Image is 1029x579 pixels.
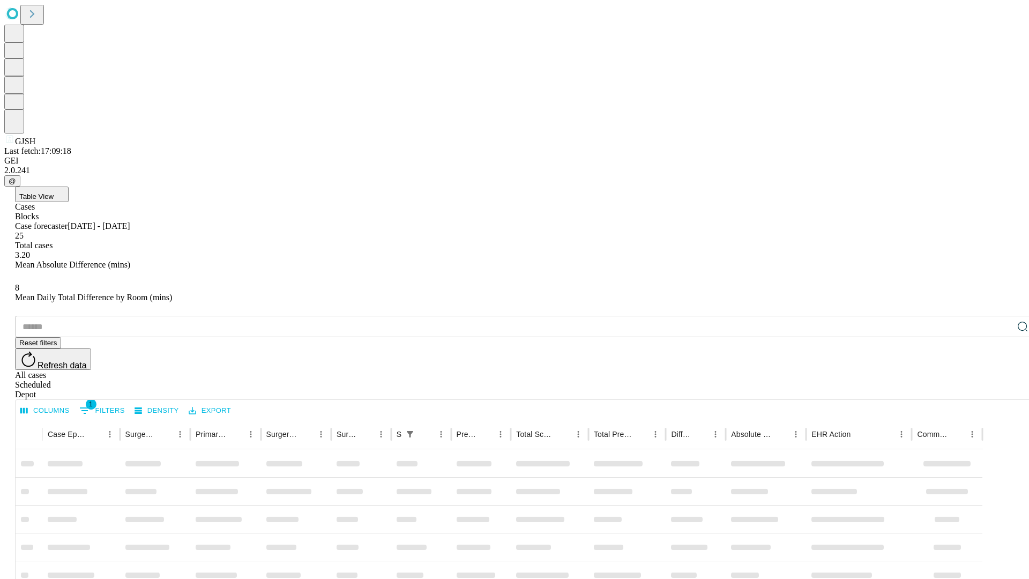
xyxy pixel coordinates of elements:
div: Difference [671,430,692,439]
button: Refresh data [15,348,91,370]
div: Surgery Date [337,430,357,439]
button: Reset filters [15,337,61,348]
button: Menu [102,427,117,442]
span: 8 [15,283,19,292]
div: GEI [4,156,1025,166]
button: Sort [87,427,102,442]
button: Menu [434,427,449,442]
div: Scheduled In Room Duration [397,430,401,439]
div: Predicted In Room Duration [457,430,478,439]
div: Total Predicted Duration [594,430,632,439]
button: Menu [314,427,329,442]
button: Sort [633,427,648,442]
span: [DATE] - [DATE] [68,221,130,231]
div: 1 active filter [402,427,417,442]
button: Sort [693,427,708,442]
button: Menu [708,427,723,442]
div: 2.0.241 [4,166,1025,175]
button: Menu [374,427,389,442]
span: @ [9,177,16,185]
div: Surgeon Name [125,430,156,439]
span: Mean Daily Total Difference by Room (mins) [15,293,172,302]
button: Show filters [402,427,417,442]
button: Menu [788,427,803,442]
div: Case Epic Id [48,430,86,439]
span: Total cases [15,241,53,250]
button: Sort [359,427,374,442]
span: Refresh data [38,361,87,370]
button: Menu [648,427,663,442]
span: Mean Absolute Difference (mins) [15,260,130,269]
span: 3.20 [15,250,30,259]
div: Primary Service [196,430,227,439]
button: Density [132,403,182,419]
span: Case forecaster [15,221,68,231]
button: Sort [228,427,243,442]
span: 25 [15,231,24,240]
button: Table View [15,187,69,202]
span: Last fetch: 17:09:18 [4,146,71,155]
button: Menu [173,427,188,442]
span: GJSH [15,137,35,146]
button: Menu [571,427,586,442]
button: Sort [158,427,173,442]
button: Sort [556,427,571,442]
button: Menu [493,427,508,442]
button: Export [186,403,234,419]
div: Surgery Name [266,430,297,439]
button: Menu [894,427,909,442]
button: Sort [773,427,788,442]
span: Table View [19,192,54,201]
button: Menu [243,427,258,442]
div: Comments [917,430,948,439]
button: Sort [950,427,965,442]
button: Select columns [18,403,72,419]
button: Show filters [77,402,128,419]
span: 1 [86,399,96,410]
div: Absolute Difference [731,430,772,439]
button: Menu [965,427,980,442]
div: EHR Action [811,430,851,439]
span: Reset filters [19,339,57,347]
button: @ [4,175,20,187]
button: Sort [419,427,434,442]
button: Sort [299,427,314,442]
button: Sort [478,427,493,442]
button: Sort [852,427,867,442]
div: Total Scheduled Duration [516,430,555,439]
